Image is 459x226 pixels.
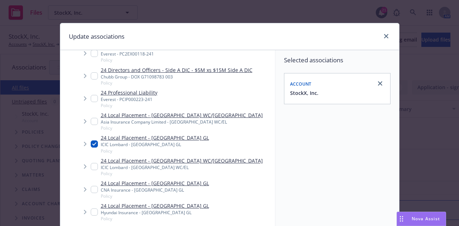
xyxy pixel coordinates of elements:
a: close [376,79,384,88]
a: 24 Local Placement - [GEOGRAPHIC_DATA] WC/[GEOGRAPHIC_DATA] [101,111,263,119]
button: Nova Assist [397,212,446,226]
span: Nova Assist [412,216,440,222]
a: 24 Professional Liability [101,89,157,96]
span: Policy [101,57,194,63]
h1: Update associations [69,32,124,41]
a: 24 Local Placement - [GEOGRAPHIC_DATA] GL [101,134,209,141]
div: Everest - PC2EX00118-241 [101,51,194,57]
span: Policy [101,148,209,154]
a: 24 Directors and Officers - Side A DIC - $5M xs $15M Side A DIC [101,66,252,74]
div: ICIC Lombard - [GEOGRAPHIC_DATA] GL [101,141,209,148]
span: Selected associations [284,56,391,64]
div: Drag to move [397,212,406,226]
span: Policy [101,125,263,131]
div: CNA Insurance - [GEOGRAPHIC_DATA] GL [101,187,209,193]
div: ICIC Lombard - [GEOGRAPHIC_DATA] WC/EL [101,164,263,170]
span: Policy [101,102,157,109]
span: Account [290,81,312,87]
a: 24 Local Placement - [GEOGRAPHIC_DATA] GL [101,202,209,210]
span: Policy [101,193,209,199]
a: 24 Local Placement - [GEOGRAPHIC_DATA] GL [101,179,209,187]
a: 24 Local Placement - [GEOGRAPHIC_DATA] WC/[GEOGRAPHIC_DATA] [101,157,263,164]
button: StockX, Inc. [290,89,318,97]
div: Everest - PCIP000223-241 [101,96,157,102]
span: Policy [101,80,252,86]
div: Hyundai Insurance - [GEOGRAPHIC_DATA] GL [101,210,209,216]
div: Asia Insurance Company Limited - [GEOGRAPHIC_DATA] WC/EL [101,119,263,125]
div: Chubb Group - DOX G71098783 003 [101,74,252,80]
span: Policy [101,216,209,222]
span: Policy [101,170,263,177]
a: close [382,32,391,40]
